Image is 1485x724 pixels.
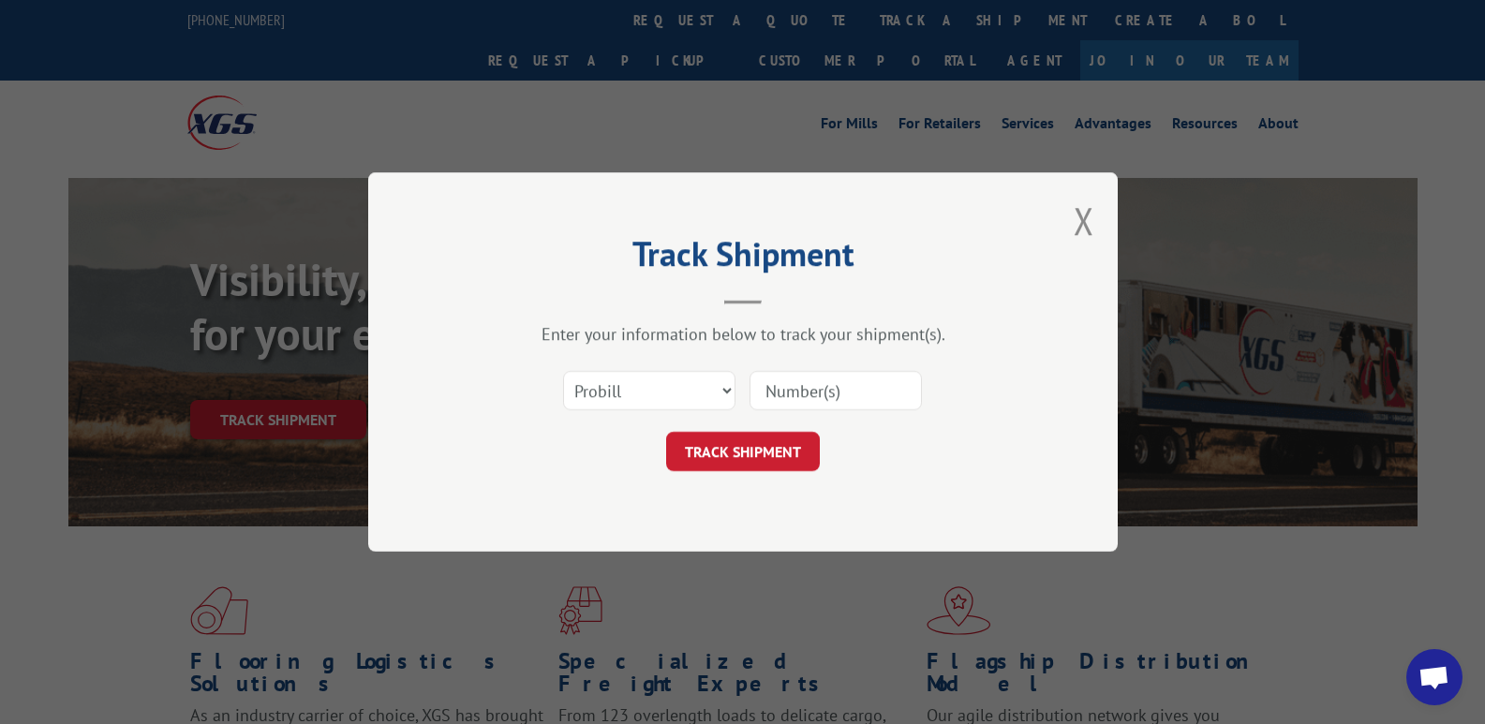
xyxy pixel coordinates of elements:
[1406,649,1463,705] div: Open chat
[666,432,820,471] button: TRACK SHIPMENT
[462,323,1024,345] div: Enter your information below to track your shipment(s).
[750,371,922,410] input: Number(s)
[462,241,1024,276] h2: Track Shipment
[1074,196,1094,245] button: Close modal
